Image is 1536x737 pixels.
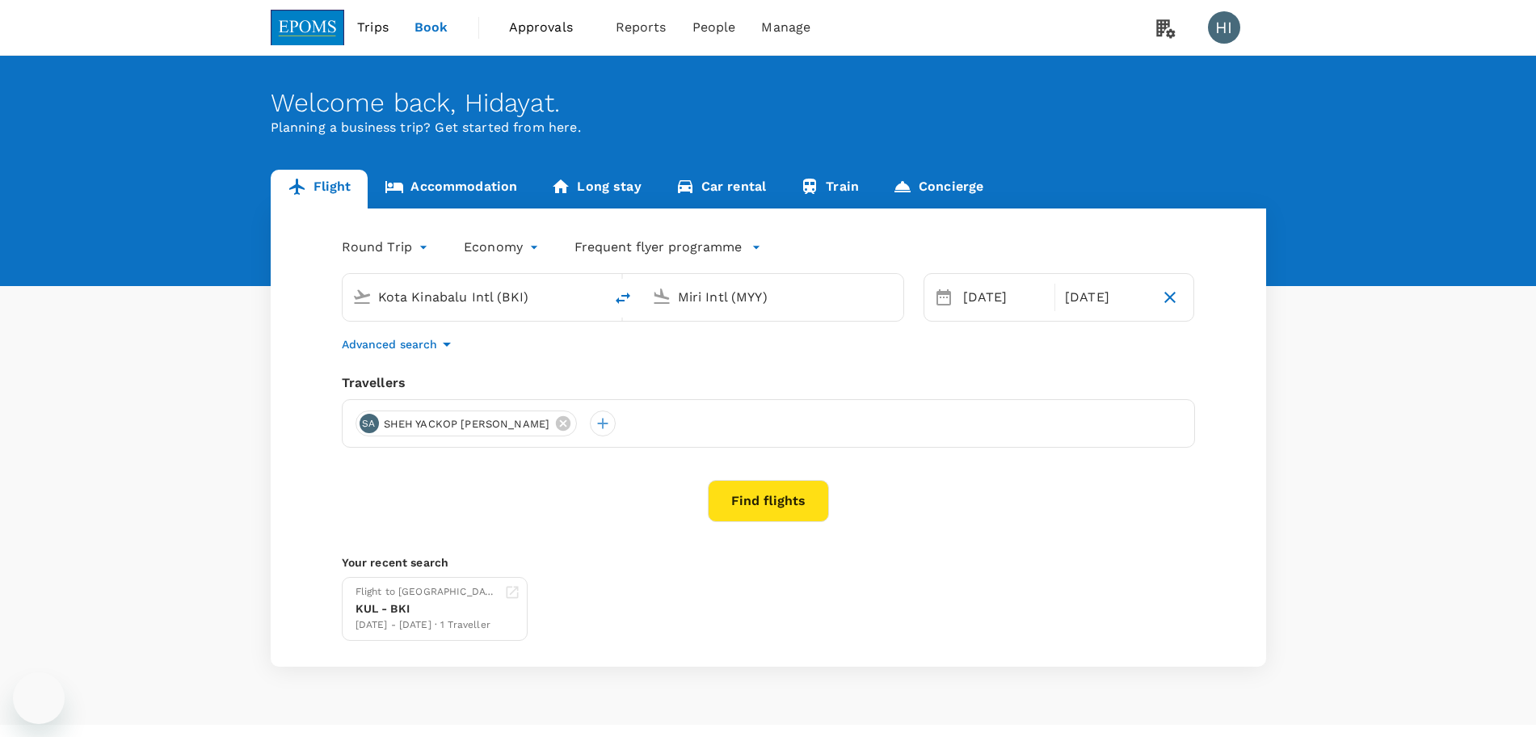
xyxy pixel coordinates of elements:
div: [DATE] [1058,281,1153,314]
p: Your recent search [342,554,1195,571]
button: Open [892,295,895,298]
div: Travellers [342,373,1195,393]
div: Flight to [GEOGRAPHIC_DATA] [356,584,498,600]
iframe: Button to launch messaging window [13,672,65,724]
button: delete [604,279,642,318]
a: Car rental [659,170,784,208]
a: Flight [271,170,368,208]
input: Depart from [378,284,570,310]
div: [DATE] - [DATE] · 1 Traveller [356,617,498,634]
a: Train [783,170,876,208]
span: Book [415,18,448,37]
span: SHEH YACKOP [PERSON_NAME] [374,416,560,432]
input: Going to [678,284,869,310]
a: Concierge [876,170,1000,208]
span: Manage [761,18,810,37]
div: Welcome back , Hidayat . [271,88,1266,118]
a: Accommodation [368,170,534,208]
div: HI [1208,11,1240,44]
span: Approvals [509,18,590,37]
p: Frequent flyer programme [574,238,742,257]
div: SASHEH YACKOP [PERSON_NAME] [356,411,578,436]
span: People [692,18,736,37]
button: Open [592,295,595,298]
button: Advanced search [342,335,457,354]
img: EPOMS SDN BHD [271,10,345,45]
button: Find flights [708,480,829,522]
p: Planning a business trip? Get started from here. [271,118,1266,137]
p: Advanced search [342,336,437,352]
div: KUL - BKI [356,600,498,617]
button: Frequent flyer programme [574,238,761,257]
div: [DATE] [957,281,1051,314]
div: SA [360,414,379,433]
span: Reports [616,18,667,37]
span: Trips [357,18,389,37]
div: Economy [464,234,542,260]
div: Round Trip [342,234,432,260]
a: Long stay [534,170,658,208]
